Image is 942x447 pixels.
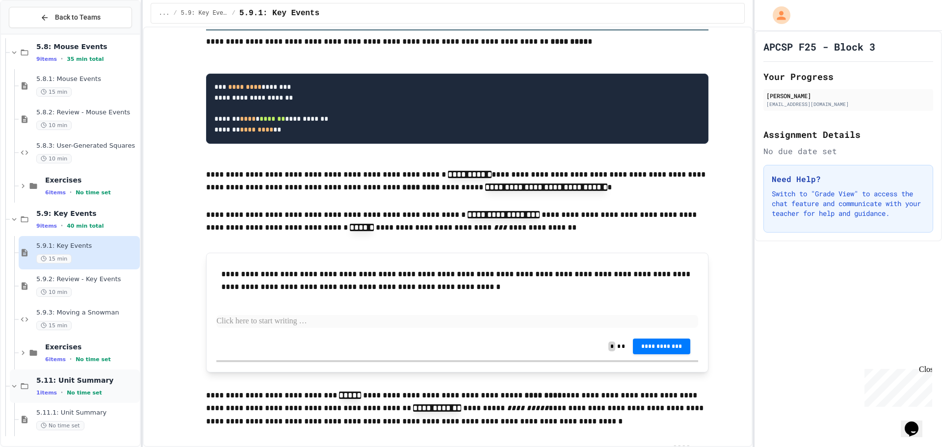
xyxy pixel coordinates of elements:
span: 5.9: Key Events [181,9,228,17]
span: No time set [76,189,111,196]
div: [PERSON_NAME] [766,91,930,100]
button: Back to Teams [9,7,132,28]
span: 5.9.1: Key Events [239,7,319,19]
span: No time set [76,356,111,363]
div: My Account [762,4,793,26]
h2: Your Progress [763,70,933,83]
span: 5.11: Unit Summary [36,376,138,385]
span: No time set [67,390,102,396]
span: 40 min total [67,223,104,229]
span: 5.8: Mouse Events [36,42,138,51]
h1: APCSP F25 - Block 3 [763,40,875,53]
h3: Need Help? [772,173,925,185]
span: 5.8.2: Review - Mouse Events [36,108,138,117]
iframe: chat widget [861,365,932,407]
span: 6 items [45,356,66,363]
span: 15 min [36,254,72,263]
span: • [61,55,63,63]
span: Back to Teams [55,12,101,23]
span: • [70,188,72,196]
span: 9 items [36,56,57,62]
span: 10 min [36,121,72,130]
span: 35 min total [67,56,104,62]
span: Exercises [45,342,138,351]
span: 5.9: Key Events [36,209,138,218]
span: 9 items [36,223,57,229]
span: 15 min [36,87,72,97]
span: 10 min [36,154,72,163]
span: 10 min [36,288,72,297]
span: 5.9.3: Moving a Snowman [36,309,138,317]
span: 15 min [36,321,72,330]
span: / [173,9,177,17]
span: • [70,355,72,363]
h2: Assignment Details [763,128,933,141]
p: Switch to "Grade View" to access the chat feature and communicate with your teacher for help and ... [772,189,925,218]
span: • [61,222,63,230]
span: Exercises [45,176,138,184]
span: 6 items [45,189,66,196]
span: No time set [36,421,84,430]
div: No due date set [763,145,933,157]
span: 5.8.3: User-Generated Squares [36,142,138,150]
span: 5.9.2: Review - Key Events [36,275,138,284]
iframe: chat widget [901,408,932,437]
span: ... [159,9,170,17]
span: 5.9.1: Key Events [36,242,138,250]
div: [EMAIL_ADDRESS][DOMAIN_NAME] [766,101,930,108]
span: 1 items [36,390,57,396]
div: Chat with us now!Close [4,4,68,62]
span: • [61,389,63,396]
span: / [232,9,235,17]
span: 5.8.1: Mouse Events [36,75,138,83]
span: 5.11.1: Unit Summary [36,409,138,417]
